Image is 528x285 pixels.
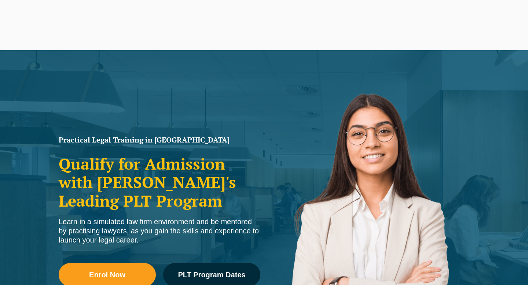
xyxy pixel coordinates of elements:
[59,217,260,245] div: Learn in a simulated law firm environment and be mentored by practising lawyers, as you gain the ...
[59,136,260,144] h1: Practical Legal Training in [GEOGRAPHIC_DATA]
[89,271,125,278] span: Enrol Now
[178,271,245,278] span: PLT Program Dates
[59,155,260,210] h2: Qualify for Admission with [PERSON_NAME]'s Leading PLT Program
